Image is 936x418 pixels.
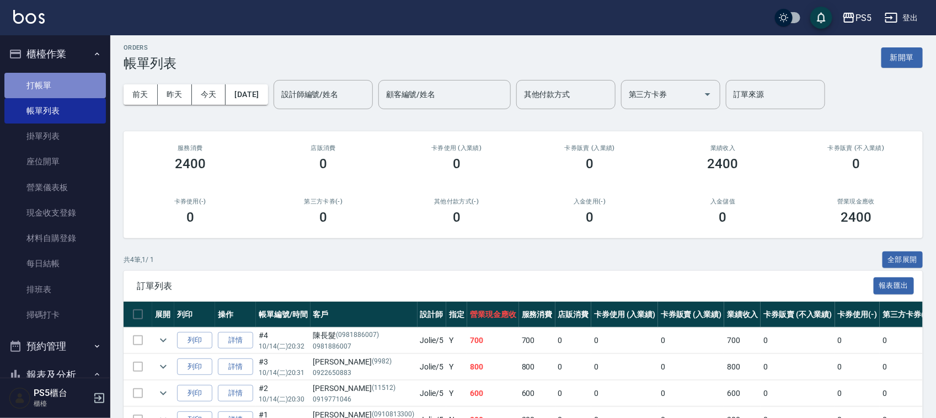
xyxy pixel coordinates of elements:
a: 詳情 [218,385,253,402]
h5: PS5櫃台 [34,388,90,399]
h3: 0 [453,210,461,225]
button: 櫃檯作業 [4,40,106,68]
button: 新開單 [881,47,923,68]
th: 客戶 [311,302,418,328]
td: 0 [835,354,880,380]
h3: 0 [453,156,461,172]
h2: 卡券販賣 (不入業績) [803,144,910,152]
img: Person [9,387,31,409]
a: 掛單列表 [4,124,106,149]
td: 0 [591,381,658,406]
td: 0 [835,328,880,353]
button: Open [699,85,716,103]
th: 指定 [446,302,467,328]
h3: 0 [186,210,194,225]
td: 700 [724,328,761,353]
td: 0 [658,381,725,406]
button: 昨天 [158,84,192,105]
h2: ORDERS [124,44,176,51]
h3: 0 [586,210,593,225]
button: PS5 [838,7,876,29]
td: Jolie /5 [418,354,447,380]
td: 0 [555,354,592,380]
td: 0 [761,328,835,353]
p: 櫃檯 [34,399,90,409]
p: (0981886007) [336,330,379,341]
h2: 入金儲值 [670,198,777,205]
a: 營業儀表板 [4,175,106,200]
h3: 0 [319,210,327,225]
a: 排班表 [4,277,106,302]
button: expand row [155,358,172,375]
td: 0 [880,381,933,406]
h2: 卡券使用(-) [137,198,244,205]
th: 卡券使用(-) [835,302,880,328]
a: 現金收支登錄 [4,200,106,226]
td: Jolie /5 [418,381,447,406]
a: 每日結帳 [4,251,106,276]
p: 0922650883 [313,368,415,378]
td: 800 [724,354,761,380]
button: 登出 [880,8,923,28]
a: 打帳單 [4,73,106,98]
button: 列印 [177,385,212,402]
h2: 營業現金應收 [803,198,910,205]
a: 報表匯出 [874,280,914,291]
td: Jolie /5 [418,328,447,353]
button: 列印 [177,332,212,349]
p: (11512) [372,383,395,394]
td: #3 [256,354,311,380]
th: 設計師 [418,302,447,328]
a: 掃碼打卡 [4,302,106,328]
td: 0 [658,354,725,380]
h3: 0 [586,156,593,172]
td: 0 [835,381,880,406]
div: 陳長髮 [313,330,415,341]
th: 帳單編號/時間 [256,302,311,328]
td: Y [446,381,467,406]
p: 0981886007 [313,341,415,351]
td: #4 [256,328,311,353]
th: 操作 [215,302,256,328]
button: 列印 [177,358,212,376]
a: 材料自購登錄 [4,226,106,251]
td: #2 [256,381,311,406]
a: 新開單 [881,52,923,62]
div: [PERSON_NAME] [313,356,415,368]
th: 店販消費 [555,302,592,328]
td: 0 [761,381,835,406]
td: 0 [761,354,835,380]
button: 報表匯出 [874,277,914,294]
td: 0 [880,354,933,380]
th: 卡券使用 (入業績) [591,302,658,328]
div: PS5 [855,11,871,25]
th: 卡券販賣 (不入業績) [761,302,835,328]
td: 0 [555,328,592,353]
button: expand row [155,332,172,349]
td: 600 [467,381,519,406]
td: 0 [591,354,658,380]
img: Logo [13,10,45,24]
h3: 2400 [708,156,739,172]
button: 全部展開 [882,251,923,269]
th: 營業現金應收 [467,302,519,328]
th: 展開 [152,302,174,328]
h3: 服務消費 [137,144,244,152]
h2: 第三方卡券(-) [270,198,377,205]
button: 報表及分析 [4,361,106,389]
h3: 帳單列表 [124,56,176,71]
td: 700 [519,328,555,353]
p: 10/14 (二) 20:32 [259,341,308,351]
h3: 2400 [175,156,206,172]
td: 0 [658,328,725,353]
td: Y [446,328,467,353]
h3: 0 [719,210,727,225]
td: Y [446,354,467,380]
button: 前天 [124,84,158,105]
td: 0 [555,381,592,406]
p: 0919771046 [313,394,415,404]
p: (9982) [372,356,392,368]
span: 訂單列表 [137,281,874,292]
th: 列印 [174,302,215,328]
a: 帳單列表 [4,98,106,124]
